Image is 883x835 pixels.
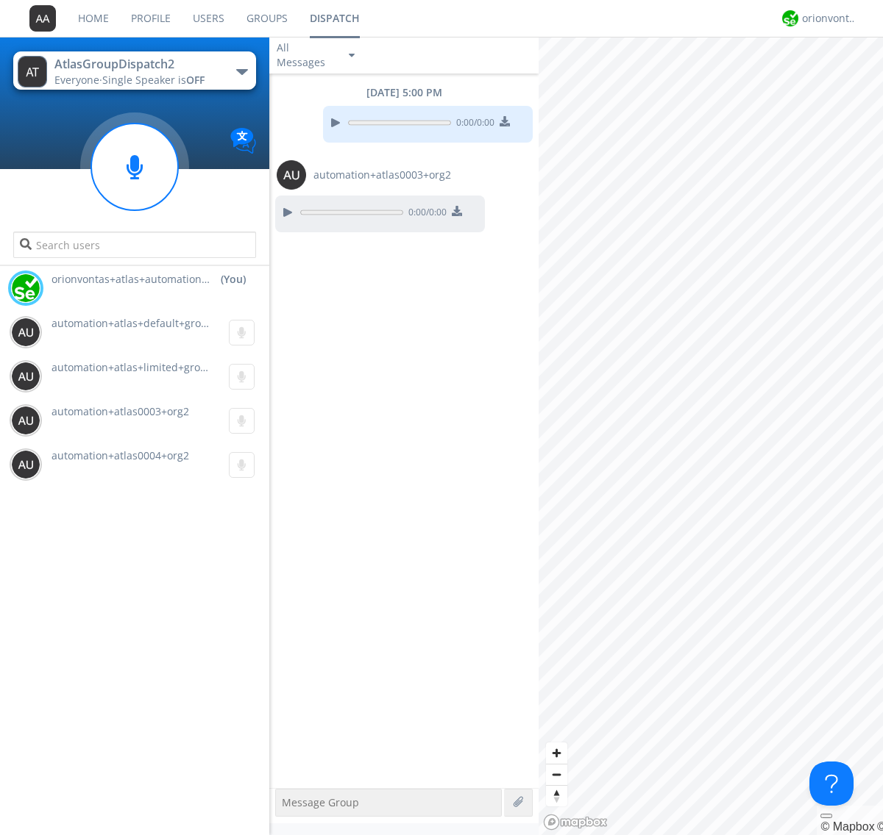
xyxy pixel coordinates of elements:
[54,56,220,73] div: AtlasGroupDispatch2
[820,814,832,818] button: Toggle attribution
[802,11,857,26] div: orionvontas+atlas+automation+org2
[230,128,256,154] img: Translation enabled
[52,404,189,418] span: automation+atlas0003+org2
[782,10,798,26] img: 29d36aed6fa347d5a1537e7736e6aa13
[52,272,213,287] span: orionvontas+atlas+automation+org2
[546,786,567,806] span: Reset bearing to north
[11,406,40,435] img: 373638.png
[546,742,567,764] button: Zoom in
[277,40,336,70] div: All Messages
[54,73,220,87] div: Everyone ·
[29,5,56,32] img: 373638.png
[543,814,608,831] a: Mapbox logo
[546,785,567,806] button: Reset bearing to north
[269,85,539,100] div: [DATE] 5:00 PM
[809,761,854,806] iframe: Toggle Customer Support
[313,168,451,182] span: automation+atlas0003+org2
[11,362,40,391] img: 373638.png
[820,820,874,833] a: Mapbox
[102,73,205,87] span: Single Speaker is
[52,360,247,374] span: automation+atlas+limited+groups+org2
[221,272,246,287] div: (You)
[186,73,205,87] span: OFF
[11,318,40,347] img: 373638.png
[11,450,40,479] img: 373638.png
[277,160,306,190] img: 373638.png
[52,316,242,330] span: automation+atlas+default+group+org2
[403,206,447,222] span: 0:00 / 0:00
[546,764,567,785] span: Zoom out
[500,116,510,126] img: download media button
[11,273,40,303] img: 29d36aed6fa347d5a1537e7736e6aa13
[546,764,567,785] button: Zoom out
[349,54,355,57] img: caret-down-sm.svg
[52,448,189,462] span: automation+atlas0004+org2
[452,206,462,216] img: download media button
[13,232,255,258] input: Search users
[18,56,47,87] img: 373638.png
[13,51,255,90] button: AtlasGroupDispatch2Everyone·Single Speaker isOFF
[451,116,494,132] span: 0:00 / 0:00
